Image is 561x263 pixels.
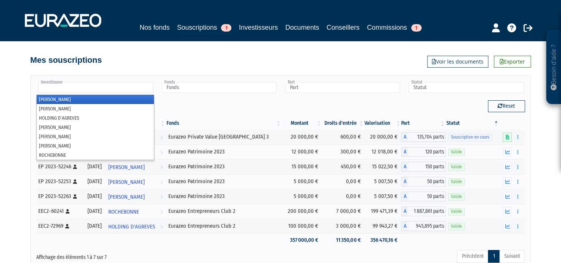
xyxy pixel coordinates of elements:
span: 1 887,861 parts [409,207,446,216]
span: Valide [448,223,465,230]
span: A [401,192,409,201]
span: Valide [448,149,465,156]
div: [DATE] [87,192,103,200]
i: Voir l'investisseur [160,131,163,145]
div: [DATE] [87,222,103,230]
span: 945,895 parts [409,221,446,231]
div: [DATE] [87,163,103,171]
td: 5 007,50 € [364,189,401,204]
td: 357 000,00 € [282,234,322,247]
li: [PERSON_NAME] [37,141,154,150]
i: Voir l'investisseur [160,220,163,234]
span: A [401,207,409,216]
div: [DATE] [87,178,103,185]
div: EEC2-72969 [38,222,82,230]
li: [PERSON_NAME] [37,132,154,141]
td: 100 000,00 € [282,219,322,234]
i: [Français] Personne physique [73,194,77,199]
div: A - Eurazeo Entrepreneurs Club 2 [401,207,446,216]
td: 5 007,50 € [364,174,401,189]
span: A [401,147,409,157]
span: 120 parts [409,147,446,157]
span: HOLDING D'AGREVES [108,220,155,234]
td: 12 000,00 € [282,145,322,159]
span: [PERSON_NAME] [108,190,145,204]
a: Commissions1 [367,22,422,33]
td: 20 000,00 € [282,130,322,145]
i: Voir l'investisseur [160,190,163,204]
div: A - Eurazeo Patrimoine 2023 [401,147,446,157]
a: Documents [286,22,319,33]
th: Part: activer pour trier la colonne par ordre croissant [401,117,446,130]
div: Eurazeo Patrimoine 2023 [168,178,279,185]
p: Besoin d'aide ? [550,34,558,101]
a: Exporter [494,56,531,68]
td: 5 000,00 € [282,189,322,204]
li: HOLDING D'AGREVES [37,113,154,123]
div: A - Eurazeo Patrimoine 2023 [401,177,446,186]
td: 199 471,39 € [364,204,401,219]
i: [Français] Personne physique [73,165,77,169]
div: EP 2023-52246 [38,163,82,171]
td: 20 000,00 € [364,130,401,145]
td: 300,00 € [322,145,364,159]
i: Voir l'investisseur [160,146,163,159]
div: Eurazeo Patrimoine 2023 [168,163,279,171]
div: EP 2023-52253 [38,178,82,185]
div: Affichage des éléments 1 à 7 sur 7 [36,249,234,261]
a: [PERSON_NAME] [105,189,166,204]
span: Valide [448,193,465,200]
h4: Mes souscriptions [30,56,102,65]
li: [PERSON_NAME] [37,123,154,132]
a: [PERSON_NAME] [105,159,166,174]
td: 0,00 € [322,174,364,189]
span: A [401,132,409,142]
span: 1 [411,24,422,32]
a: Souscriptions1 [177,22,231,34]
th: Statut : activer pour trier la colonne par ordre d&eacute;croissant [446,117,499,130]
div: A - Eurazeo Patrimoine 2023 [401,192,446,201]
a: ROCHEBONNE [105,204,166,219]
div: A - Eurazeo Private Value Europe 3 [401,132,446,142]
td: 99 943,27 € [364,219,401,234]
td: 200 000,00 € [282,204,322,219]
div: A - Eurazeo Patrimoine 2023 [401,162,446,172]
span: 150 parts [409,162,446,172]
i: [Français] Personne physique [73,179,77,184]
li: [PERSON_NAME] [37,95,154,104]
th: Droits d'entrée: activer pour trier la colonne par ordre croissant [322,117,364,130]
a: Investisseurs [239,22,278,33]
td: 11 350,00 € [322,234,364,247]
td: 0,00 € [322,189,364,204]
i: [Français] Personne physique [66,209,70,214]
td: 356 470,16 € [364,234,401,247]
span: [PERSON_NAME] [108,160,145,174]
div: Eurazeo Entrepreneurs Club 2 [168,222,279,230]
td: 7 000,00 € [322,204,364,219]
span: 135,704 parts [409,132,446,142]
th: Valorisation: activer pour trier la colonne par ordre croissant [364,117,401,130]
div: Eurazeo Patrimoine 2023 [168,148,279,156]
span: Valide [448,163,465,171]
div: Eurazeo Patrimoine 2023 [168,192,279,200]
span: Valide [448,208,465,215]
div: Eurazeo Private Value [GEOGRAPHIC_DATA] 3 [168,133,279,141]
span: A [401,162,409,172]
div: A - Eurazeo Entrepreneurs Club 2 [401,221,446,231]
td: 600,00 € [322,130,364,145]
a: Conseillers [327,22,360,33]
span: Valide [448,178,465,185]
a: [PERSON_NAME] [105,174,166,189]
div: Eurazeo Entrepreneurs Club 2 [168,207,279,215]
span: 1 [221,24,231,32]
button: Reset [488,100,525,112]
td: 5 000,00 € [282,174,322,189]
a: HOLDING D'AGREVES [105,219,166,234]
li: ROCHEBONNE [37,150,154,160]
span: [PERSON_NAME] [108,175,145,189]
span: A [401,177,409,186]
td: 450,00 € [322,159,364,174]
span: ROCHEBONNE [108,205,139,219]
i: [Français] Personne physique [65,224,69,228]
th: Fonds: activer pour trier la colonne par ordre croissant [166,117,282,130]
